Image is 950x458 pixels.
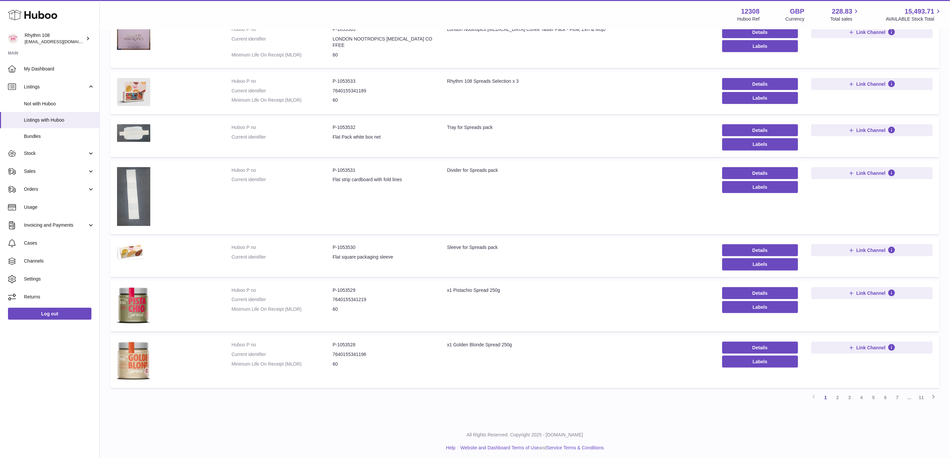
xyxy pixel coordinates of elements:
button: Labels [722,40,798,52]
a: 5 [868,392,880,403]
button: Labels [722,258,798,270]
strong: GBP [790,7,804,16]
dd: LONDON NOOTROPICS [MEDICAL_DATA] COFFEE [333,36,434,49]
button: Link Channel [811,124,933,136]
dd: P-1053530 [333,244,434,251]
span: Link Channel [856,127,885,133]
span: Link Channel [856,247,885,253]
div: Huboo Ref [738,16,760,22]
span: Channels [24,258,94,264]
a: Website and Dashboard Terms of Use [461,445,539,450]
div: Tray for Spreads pack [447,124,709,131]
a: 1 [820,392,832,403]
div: Rhythm 108 [25,32,84,45]
span: Bundles [24,133,94,140]
a: Details [722,244,798,256]
div: x1 Pistachio Spread 250g [447,287,709,293]
div: Divider for Spreads pack [447,167,709,173]
dd: P-1053529 [333,287,434,293]
span: Sales [24,168,87,174]
dt: Minimum Life On Receipt (MLOR) [231,361,333,367]
dt: Huboo P no [231,124,333,131]
span: [EMAIL_ADDRESS][DOMAIN_NAME] [25,39,98,44]
dt: Current identifier [231,254,333,260]
div: Rhythm 108 Spreads Selection x 3 [447,78,709,84]
dd: 60 [333,52,434,58]
button: Link Channel [811,78,933,90]
button: Link Channel [811,26,933,38]
dt: Current identifier [231,351,333,358]
a: 7 [891,392,903,403]
span: My Dashboard [24,66,94,72]
img: Tray for Spreads pack [117,124,150,142]
button: Link Channel [811,287,933,299]
a: Details [722,167,798,179]
img: Divider for Spreads pack [117,167,150,226]
img: x1 Pistachio Spread 250g [117,287,150,323]
dt: Huboo P no [231,244,333,251]
dt: Current identifier [231,296,333,303]
img: orders@rhythm108.com [8,34,18,44]
div: Currency [786,16,805,22]
a: Details [722,124,798,136]
span: Returns [24,294,94,300]
span: Cases [24,240,94,246]
dd: P-1053583 [333,26,434,33]
dt: Current identifier [231,36,333,49]
dt: Current identifier [231,134,333,140]
img: Sleeve for Spreads pack [117,244,150,260]
dt: Current identifier [231,176,333,183]
span: Total sales [830,16,860,22]
a: 3 [844,392,856,403]
button: Link Channel [811,244,933,256]
dt: Current identifier [231,88,333,94]
div: x1 Golden Blonde Spread 250g [447,342,709,348]
dd: 7640155341196 [333,351,434,358]
img: London Nootropics Adaptogenic Coffee Taster Pack - Flow, Zen & Mojo [117,26,150,50]
a: 6 [880,392,891,403]
a: 4 [856,392,868,403]
dt: Huboo P no [231,342,333,348]
dd: Flat Pack white box net [333,134,434,140]
span: Not with Huboo [24,101,94,107]
dd: P-1053531 [333,167,434,173]
dd: P-1053533 [333,78,434,84]
dt: Huboo P no [231,26,333,33]
button: Labels [722,181,798,193]
dd: P-1053532 [333,124,434,131]
dd: 7640155341189 [333,88,434,94]
strong: 12308 [741,7,760,16]
span: Invoicing and Payments [24,222,87,228]
div: London Nootropics [MEDICAL_DATA] Coffee Taster Pack - Flow, Zen & Mojo [447,26,709,33]
li: and [458,445,604,451]
span: ... [903,392,915,403]
a: 15,493.71 AVAILABLE Stock Total [886,7,942,22]
button: Link Channel [811,167,933,179]
div: Sleeve for Spreads pack [447,244,709,251]
a: Help [446,445,456,450]
a: Details [722,26,798,38]
button: Labels [722,301,798,313]
span: Link Channel [856,29,885,35]
span: Listings with Huboo [24,117,94,123]
span: Link Channel [856,170,885,176]
button: Link Channel [811,342,933,354]
dd: 60 [333,306,434,312]
span: Listings [24,84,87,90]
span: Link Channel [856,81,885,87]
span: Link Channel [856,345,885,351]
dt: Minimum Life On Receipt (MLOR) [231,52,333,58]
a: Service Terms & Conditions [547,445,604,450]
dd: Flat square packaging sleeve [333,254,434,260]
img: Rhythm 108 Spreads Selection x 3 [117,78,150,106]
dd: 60 [333,97,434,103]
span: AVAILABLE Stock Total [886,16,942,22]
span: Settings [24,276,94,282]
dd: Flat strip cardboard with fold lines [333,176,434,183]
dt: Huboo P no [231,78,333,84]
dd: P-1053528 [333,342,434,348]
span: Stock [24,150,87,157]
a: Log out [8,308,91,320]
button: Labels [722,138,798,150]
a: Details [722,78,798,90]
